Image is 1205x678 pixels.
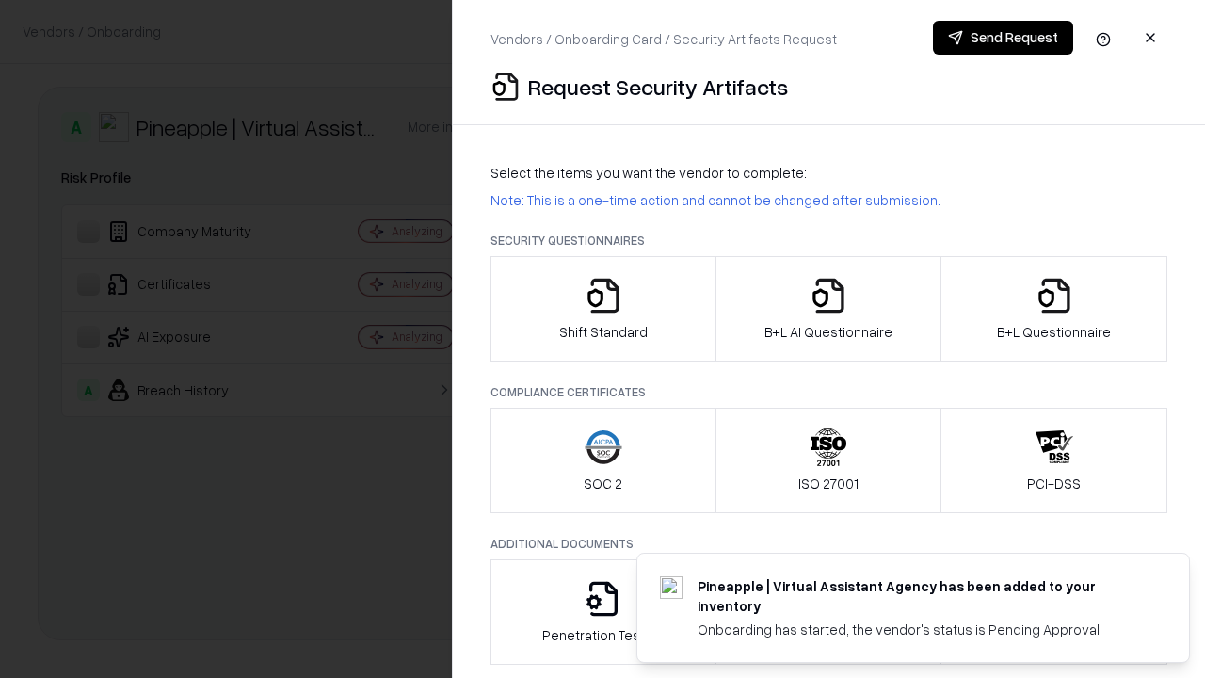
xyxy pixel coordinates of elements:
[1027,474,1081,493] p: PCI-DSS
[490,233,1167,249] p: Security Questionnaires
[559,322,648,342] p: Shift Standard
[933,21,1073,55] button: Send Request
[542,625,664,645] p: Penetration Testing
[490,163,1167,183] p: Select the items you want the vendor to complete:
[490,29,837,49] p: Vendors / Onboarding Card / Security Artifacts Request
[584,474,622,493] p: SOC 2
[764,322,892,342] p: B+L AI Questionnaire
[698,576,1144,616] div: Pineapple | Virtual Assistant Agency has been added to your inventory
[798,474,859,493] p: ISO 27001
[528,72,788,102] p: Request Security Artifacts
[940,408,1167,513] button: PCI-DSS
[715,408,942,513] button: ISO 27001
[490,256,716,362] button: Shift Standard
[715,256,942,362] button: B+L AI Questionnaire
[698,620,1144,639] div: Onboarding has started, the vendor's status is Pending Approval.
[490,559,716,665] button: Penetration Testing
[490,536,1167,552] p: Additional Documents
[660,576,683,599] img: trypineapple.com
[490,190,1167,210] p: Note: This is a one-time action and cannot be changed after submission.
[490,384,1167,400] p: Compliance Certificates
[490,408,716,513] button: SOC 2
[997,322,1111,342] p: B+L Questionnaire
[940,256,1167,362] button: B+L Questionnaire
